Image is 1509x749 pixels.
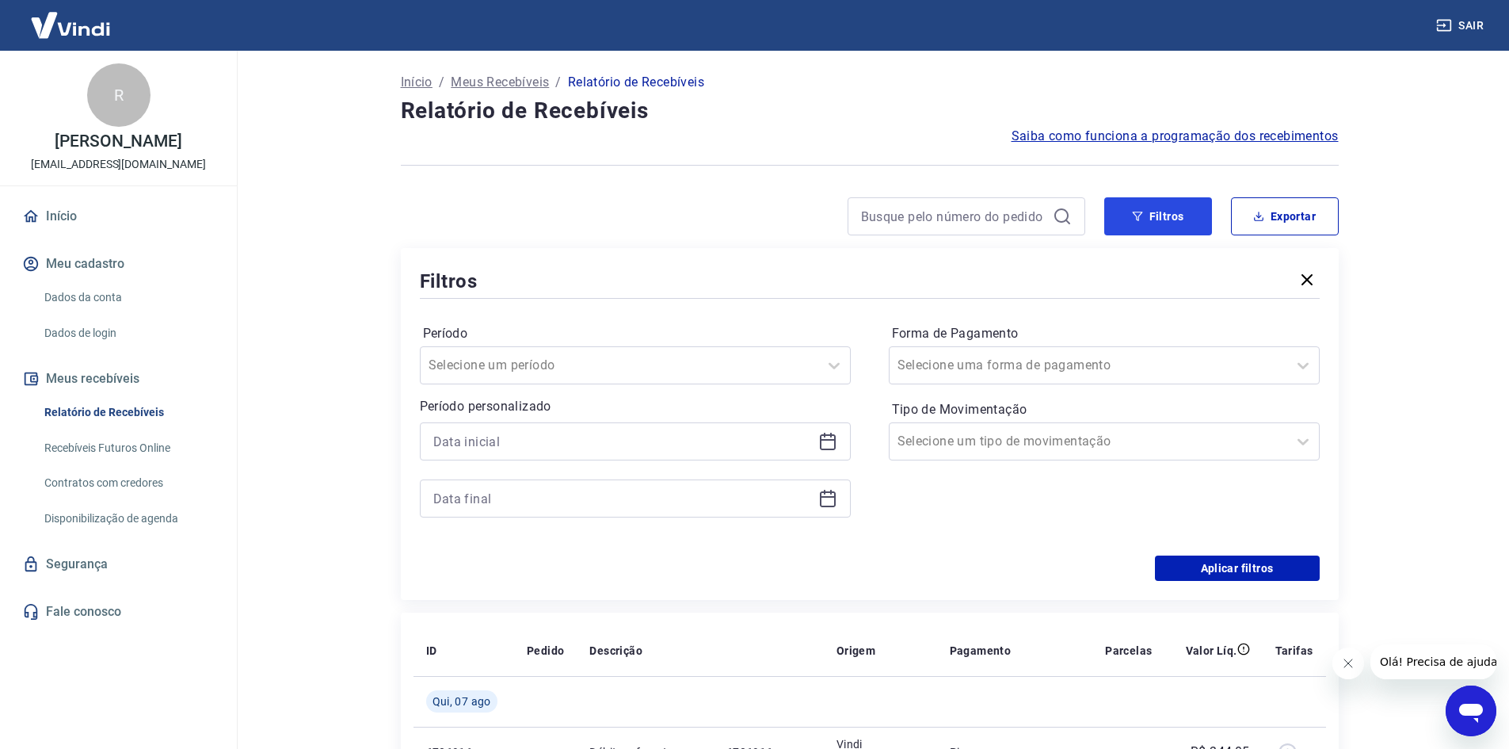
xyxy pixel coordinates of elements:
[1155,556,1320,581] button: Aplicar filtros
[1332,648,1364,679] iframe: Fechar mensagem
[527,643,564,659] p: Pedido
[19,246,218,281] button: Meu cadastro
[420,269,478,294] h5: Filtros
[589,643,642,659] p: Descrição
[1012,127,1339,146] a: Saiba como funciona a programação dos recebimentos
[38,432,218,464] a: Recebíveis Futuros Online
[433,430,812,453] input: Data inicial
[401,73,433,92] a: Início
[19,199,218,234] a: Início
[38,396,218,429] a: Relatório de Recebíveis
[1275,643,1313,659] p: Tarifas
[10,11,133,24] span: Olá! Precisa de ajuda?
[19,594,218,629] a: Fale conosco
[1446,686,1496,736] iframe: Botão para abrir a janela de mensagens
[892,400,1317,419] label: Tipo de Movimentação
[38,467,218,499] a: Contratos com credores
[19,361,218,396] button: Meus recebíveis
[401,95,1339,127] h4: Relatório de Recebíveis
[38,281,218,314] a: Dados da conta
[1186,643,1237,659] p: Valor Líq.
[1433,11,1490,40] button: Sair
[1105,643,1152,659] p: Parcelas
[892,324,1317,343] label: Forma de Pagamento
[423,324,848,343] label: Período
[38,317,218,350] a: Dados de login
[1370,644,1496,679] iframe: Mensagem da empresa
[19,547,218,582] a: Segurança
[31,156,206,173] p: [EMAIL_ADDRESS][DOMAIN_NAME]
[433,487,812,510] input: Data final
[19,1,122,49] img: Vindi
[861,204,1046,228] input: Busque pelo número do pedido
[555,73,561,92] p: /
[950,643,1012,659] p: Pagamento
[38,503,218,535] a: Disponibilização de agenda
[451,73,549,92] a: Meus Recebíveis
[420,397,851,416] p: Período personalizado
[568,73,704,92] p: Relatório de Recebíveis
[55,133,181,150] p: [PERSON_NAME]
[433,694,491,709] span: Qui, 07 ago
[426,643,437,659] p: ID
[1231,197,1339,235] button: Exportar
[836,643,875,659] p: Origem
[1104,197,1212,235] button: Filtros
[439,73,444,92] p: /
[87,63,151,127] div: R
